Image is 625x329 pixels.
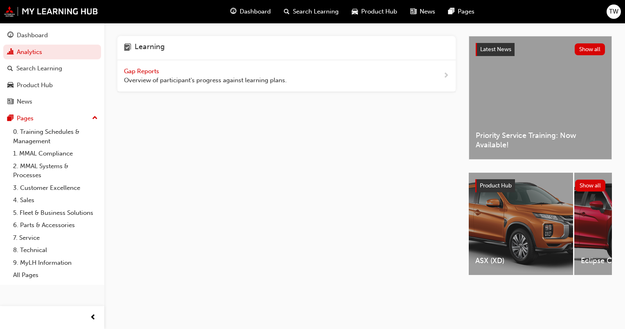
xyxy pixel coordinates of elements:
a: 7. Service [10,232,101,244]
a: Product HubShow all [475,179,605,192]
button: Pages [3,111,101,126]
a: search-iconSearch Learning [277,3,345,20]
a: pages-iconPages [442,3,481,20]
span: Pages [458,7,474,16]
span: prev-icon [90,313,96,323]
span: Gap Reports [124,68,161,75]
span: ASX (XD) [475,256,567,266]
a: Product Hub [3,78,101,93]
a: 6. Parts & Accessories [10,219,101,232]
a: 5. Fleet & Business Solutions [10,207,101,219]
span: car-icon [352,7,358,17]
a: Search Learning [3,61,101,76]
a: 8. Technical [10,244,101,257]
a: 4. Sales [10,194,101,207]
button: Show all [575,180,606,192]
a: Latest NewsShow all [476,43,605,56]
div: Product Hub [17,81,53,90]
button: TW [607,5,621,19]
div: Pages [17,114,34,123]
span: Product Hub [361,7,397,16]
span: search-icon [7,65,13,72]
span: Priority Service Training: Now Available! [476,131,605,149]
a: 1. MMAL Compliance [10,147,101,160]
span: up-icon [92,113,98,124]
a: 0. Training Schedules & Management [10,126,101,147]
div: News [17,97,32,106]
span: Product Hub [480,182,512,189]
span: Search Learning [293,7,339,16]
a: All Pages [10,269,101,282]
a: Dashboard [3,28,101,43]
span: car-icon [7,82,13,89]
span: News [420,7,435,16]
a: Latest NewsShow allPriority Service Training: Now Available! [469,36,612,160]
button: Show all [575,43,605,55]
span: Dashboard [240,7,271,16]
span: news-icon [410,7,416,17]
span: guage-icon [230,7,236,17]
a: guage-iconDashboard [224,3,277,20]
span: pages-icon [448,7,454,17]
span: Overview of participant's progress against learning plans. [124,76,287,85]
a: Gap Reports Overview of participant's progress against learning plans.next-icon [117,60,456,92]
a: 9. MyLH Information [10,257,101,269]
a: ASX (XD) [469,173,573,275]
a: News [3,94,101,109]
span: guage-icon [7,32,13,39]
a: 3. Customer Excellence [10,182,101,194]
span: pages-icon [7,115,13,122]
span: Latest News [480,46,511,53]
div: Dashboard [17,31,48,40]
span: learning-icon [124,43,131,53]
span: search-icon [284,7,290,17]
img: mmal [4,6,98,17]
span: news-icon [7,98,13,106]
a: Analytics [3,45,101,60]
a: 2. MMAL Systems & Processes [10,160,101,182]
span: chart-icon [7,49,13,56]
h4: Learning [135,43,165,53]
span: next-icon [443,71,449,81]
button: DashboardAnalyticsSearch LearningProduct HubNews [3,26,101,111]
span: TW [609,7,618,16]
div: Search Learning [16,64,62,73]
a: news-iconNews [404,3,442,20]
a: car-iconProduct Hub [345,3,404,20]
